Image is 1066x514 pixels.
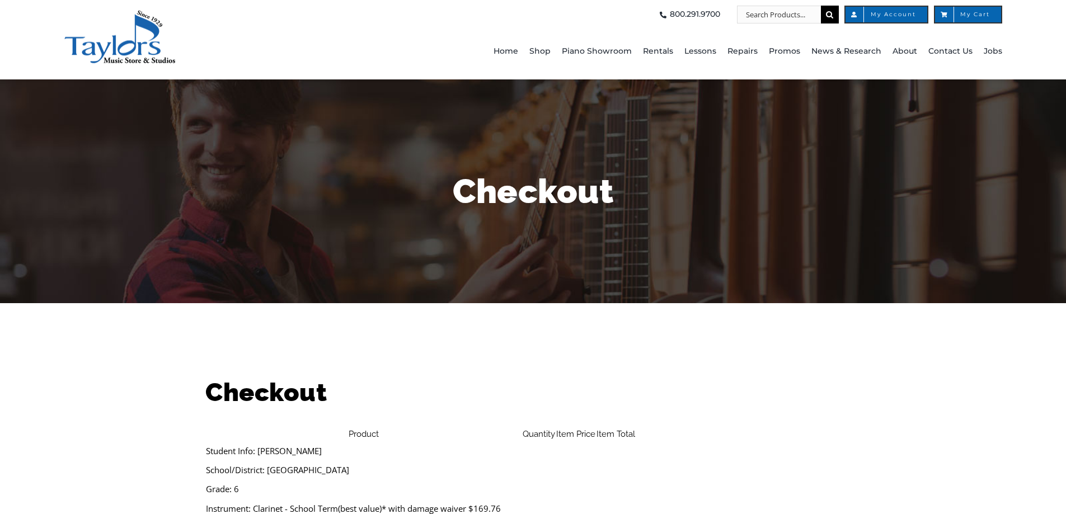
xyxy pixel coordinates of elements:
span: Repairs [727,43,758,60]
a: 800.291.9700 [656,6,720,23]
input: Search [821,6,839,23]
th: Quantity [522,427,556,441]
nav: Main Menu [308,23,1002,79]
span: My Account [857,12,916,17]
a: My Account [844,6,928,23]
a: My Cart [934,6,1002,23]
a: Jobs [984,23,1002,79]
a: Home [494,23,518,79]
th: Product [205,427,522,441]
span: Shop [529,43,551,60]
a: About [893,23,917,79]
span: 800.291.9700 [670,6,720,23]
span: Lessons [684,43,716,60]
th: Item Total [596,427,636,441]
a: Promos [769,23,800,79]
a: Contact Us [928,23,973,79]
span: Piano Showroom [562,43,632,60]
a: Shop [529,23,551,79]
span: Promos [769,43,800,60]
a: Repairs [727,23,758,79]
input: Search Products... [737,6,821,23]
h1: Checkout [206,168,861,215]
span: News & Research [811,43,881,60]
a: Rentals [643,23,673,79]
a: Lessons [684,23,716,79]
a: News & Research [811,23,881,79]
span: Contact Us [928,43,973,60]
span: My Cart [946,12,990,17]
span: Rentals [643,43,673,60]
span: Home [494,43,518,60]
th: Item Price [556,427,596,441]
nav: Top Right [308,6,1002,23]
span: Jobs [984,43,1002,60]
h1: Checkout [205,375,860,410]
a: Piano Showroom [562,23,632,79]
a: taylors-music-store-west-chester [64,8,176,20]
span: About [893,43,917,60]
